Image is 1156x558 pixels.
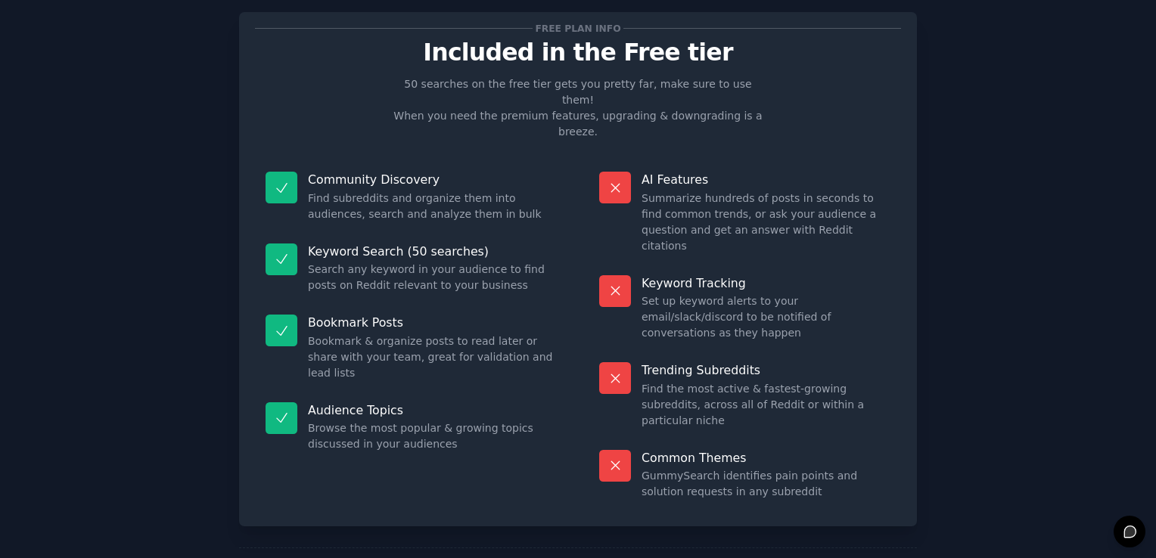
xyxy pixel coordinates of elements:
p: Common Themes [642,450,890,466]
dd: Browse the most popular & growing topics discussed in your audiences [308,420,557,452]
p: Bookmark Posts [308,315,557,330]
span: Free plan info [533,20,623,36]
dd: Bookmark & organize posts to read later or share with your team, great for validation and lead lists [308,333,557,381]
p: Keyword Tracking [642,275,890,291]
dd: Find the most active & fastest-growing subreddits, across all of Reddit or within a particular niche [642,381,890,429]
dd: Find subreddits and organize them into audiences, search and analyze them in bulk [308,191,557,222]
p: Included in the Free tier [255,39,901,66]
p: Community Discovery [308,172,557,188]
p: Audience Topics [308,402,557,418]
dd: GummySearch identifies pain points and solution requests in any subreddit [642,468,890,500]
dd: Summarize hundreds of posts in seconds to find common trends, or ask your audience a question and... [642,191,890,254]
dd: Search any keyword in your audience to find posts on Reddit relevant to your business [308,262,557,293]
p: Trending Subreddits [642,362,890,378]
p: 50 searches on the free tier gets you pretty far, make sure to use them! When you need the premiu... [387,76,769,140]
dd: Set up keyword alerts to your email/slack/discord to be notified of conversations as they happen [642,293,890,341]
p: Keyword Search (50 searches) [308,243,557,259]
p: AI Features [642,172,890,188]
